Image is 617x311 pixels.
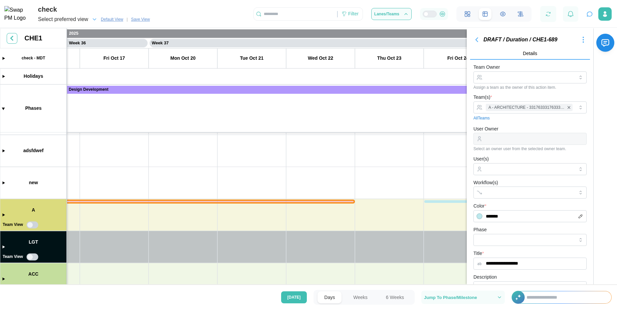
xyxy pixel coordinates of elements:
div: Select an owner user from the selected owner team. [473,146,587,151]
label: User Owner [473,125,498,133]
span: Default View [101,16,123,23]
span: Details [523,51,537,56]
span: Select preferred view [38,15,88,24]
a: All Teams [473,115,490,121]
img: Swap PM Logo [4,6,31,23]
label: Team(s) [473,94,492,101]
label: User(s) [473,155,489,163]
label: Team Owner [473,64,500,71]
label: Description [473,274,497,281]
label: Workflow(s) [473,179,498,187]
button: Weeks [347,291,374,303]
span: Save View [131,16,150,23]
div: + [511,291,612,304]
label: Title [473,250,484,257]
label: Color [473,203,486,210]
label: Phase [473,226,487,234]
button: 6 Weeks [379,291,411,303]
div: | [127,16,128,23]
div: Filter [348,10,359,18]
button: Open project assistant [585,9,594,19]
span: A - ARCHITECTURE - 331763331763331763331763331... [488,104,565,111]
span: Jump To Phase/Milestone [424,295,477,300]
div: Assign a team as the owner of this action item. [473,85,587,90]
span: [DATE] [287,292,301,303]
div: check [38,4,153,15]
button: Days [318,291,342,303]
span: Lanes/Teams [374,12,399,16]
button: Refresh Grid [544,9,553,19]
div: DRAFT / Duration / CHE1-689 [483,36,577,44]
